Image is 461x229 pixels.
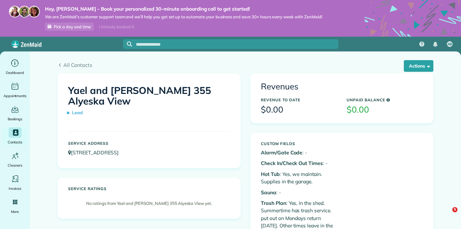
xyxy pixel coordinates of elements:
span: Bookings [8,116,22,122]
a: Cleaners [3,151,27,169]
span: Invoices [9,185,22,192]
h5: Custom Fields [261,142,337,146]
span: Cleaners [8,162,22,169]
img: michelle-19f622bdf1676172e81f8f8fba1fb50e276960ebfe0243fe18214015130c80e4.jpg [28,6,40,17]
h5: Service ratings [68,187,230,191]
a: Bookings [3,104,27,122]
h5: Revenue to Date [261,98,337,102]
a: Appointments [3,81,27,99]
h5: Service Address [68,141,230,145]
div: I already booked it [95,23,138,31]
a: Invoices [3,174,27,192]
p: : Yes, we maintain. Supplies in the garage. [261,170,337,186]
img: jorge-587dff0eeaa6aab1f244e6dc62b8924c3b6ad411094392a53c71c6c4a576187d.jpg [19,6,30,17]
p: : - [261,189,337,196]
h3: Revenues [261,82,423,91]
a: [STREET_ADDRESS] [68,149,125,156]
h3: $0.00 [347,105,423,114]
a: Contacts [3,127,27,145]
svg: Focus search [127,41,132,47]
span: Pick a day and time [54,24,91,29]
b: Check In/Check Out Times [261,160,323,166]
img: maria-72a9807cf96188c08ef61303f053569d2e2a8a1cde33d635c8a3ac13582a053d.jpg [9,6,21,17]
button: Focus search [123,41,132,47]
b: Hot Tub [261,171,280,177]
strong: Hey, [PERSON_NAME] - Book your personalized 30-minute onboarding call to get started! [45,6,322,12]
a: Pick a day and time [45,23,94,31]
nav: Main [414,37,461,51]
span: Dashboard [6,69,24,76]
p: : - [261,160,337,167]
span: All Contacts [63,61,433,69]
h1: Yael and [PERSON_NAME] 355 Alyeska View [68,85,230,118]
span: Contacts [8,139,22,145]
span: More [11,208,19,215]
p: No ratings from Yael and [PERSON_NAME] 355 Alyeska View yet. [71,200,227,207]
p: : - [261,149,337,156]
span: 5 [452,207,457,212]
a: Dashboard [3,58,27,76]
div: Notifications [429,37,442,51]
h5: Unpaid Balance [347,98,423,102]
span: We are ZenMaid’s customer support team and we’ll help you get set up to automate your business an... [45,14,322,20]
b: Trash Plan [261,200,286,206]
b: Alarm/Gate Code [261,149,302,156]
b: Sauna [261,189,276,196]
span: Appointments [4,93,27,99]
span: Lead [68,107,85,118]
h3: $0.00 [261,105,337,114]
iframe: Intercom live chat [439,207,455,223]
span: AB [448,42,452,47]
button: Actions [404,60,433,72]
a: All Contacts [58,61,433,69]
